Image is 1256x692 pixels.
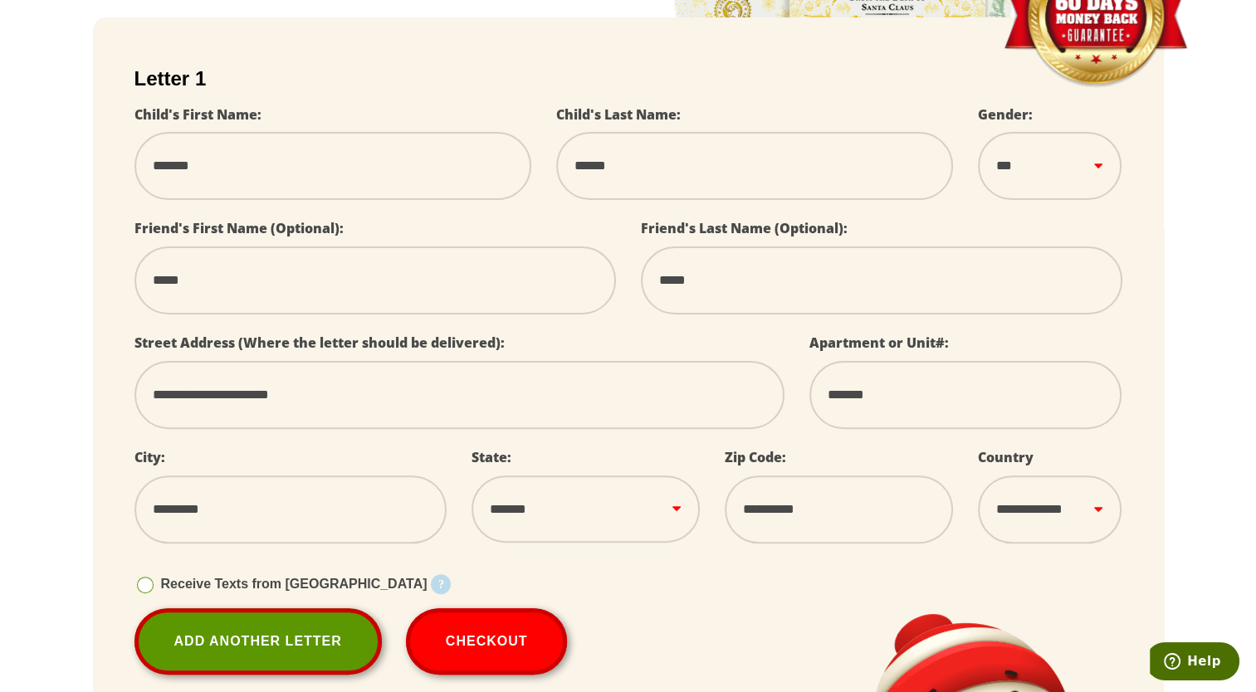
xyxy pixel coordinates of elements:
label: Zip Code: [725,448,786,466]
label: State: [472,448,511,466]
label: Friend's Last Name (Optional): [641,219,848,237]
label: Country [978,448,1034,466]
label: Street Address (Where the letter should be delivered): [134,334,505,352]
span: Receive Texts from [GEOGRAPHIC_DATA] [161,577,428,591]
label: Apartment or Unit#: [809,334,949,352]
label: Gender: [978,105,1033,124]
button: Checkout [406,608,568,675]
label: Child's First Name: [134,105,261,124]
h2: Letter 1 [134,67,1122,90]
iframe: Opens a widget where you can find more information [1150,642,1239,684]
a: Add Another Letter [134,608,382,675]
label: Child's Last Name: [556,105,681,124]
label: Friend's First Name (Optional): [134,219,344,237]
label: City: [134,448,165,466]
